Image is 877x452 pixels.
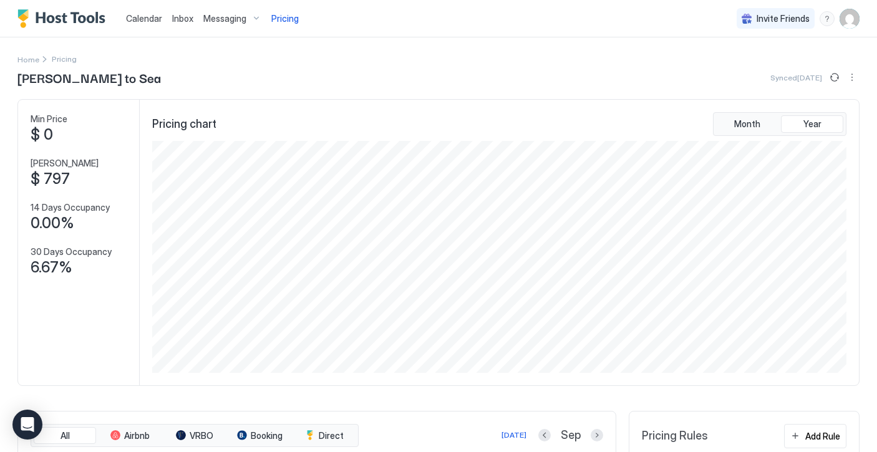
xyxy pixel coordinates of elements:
span: 6.67% [31,258,72,277]
span: Breadcrumb [52,54,77,64]
div: menu [820,11,835,26]
span: Calendar [126,13,162,24]
span: All [61,430,70,441]
span: Airbnb [124,430,150,441]
button: Year [781,115,843,133]
span: Pricing [271,13,299,24]
div: Add Rule [805,430,840,443]
span: Synced [DATE] [770,73,822,82]
div: tab-group [713,112,846,136]
span: $ 797 [31,170,70,188]
a: Calendar [126,12,162,25]
span: Year [803,118,821,130]
button: Sync prices [827,70,842,85]
button: Airbnb [99,427,161,445]
span: VRBO [190,430,213,441]
button: Direct [293,427,356,445]
button: VRBO [163,427,226,445]
span: Home [17,55,39,64]
div: [DATE] [501,430,526,441]
button: Next month [591,429,603,441]
a: Inbox [172,12,193,25]
span: Pricing chart [152,117,216,132]
span: Messaging [203,13,246,24]
span: Month [734,118,760,130]
span: 14 Days Occupancy [31,202,110,213]
button: Booking [228,427,291,445]
span: 0.00% [31,214,74,233]
span: $ 0 [31,125,53,144]
a: Home [17,52,39,65]
div: menu [845,70,860,85]
span: 30 Days Occupancy [31,246,112,257]
button: All [34,427,96,445]
span: [PERSON_NAME] [31,158,99,169]
span: Pricing Rules [642,429,708,443]
span: Inbox [172,13,193,24]
span: [PERSON_NAME] to Sea [17,68,161,87]
div: Open Intercom Messenger [12,410,42,440]
span: Booking [251,430,283,441]
button: Previous month [538,429,551,441]
div: tab-group [31,424,359,448]
span: Direct [319,430,344,441]
button: Month [716,115,778,133]
button: Add Rule [784,424,846,448]
a: Host Tools Logo [17,9,111,28]
span: Sep [561,428,581,443]
button: More options [845,70,860,85]
div: Breadcrumb [17,52,39,65]
div: User profile [840,9,860,29]
span: Invite Friends [757,13,810,24]
span: Min Price [31,113,67,125]
button: [DATE] [500,428,528,443]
